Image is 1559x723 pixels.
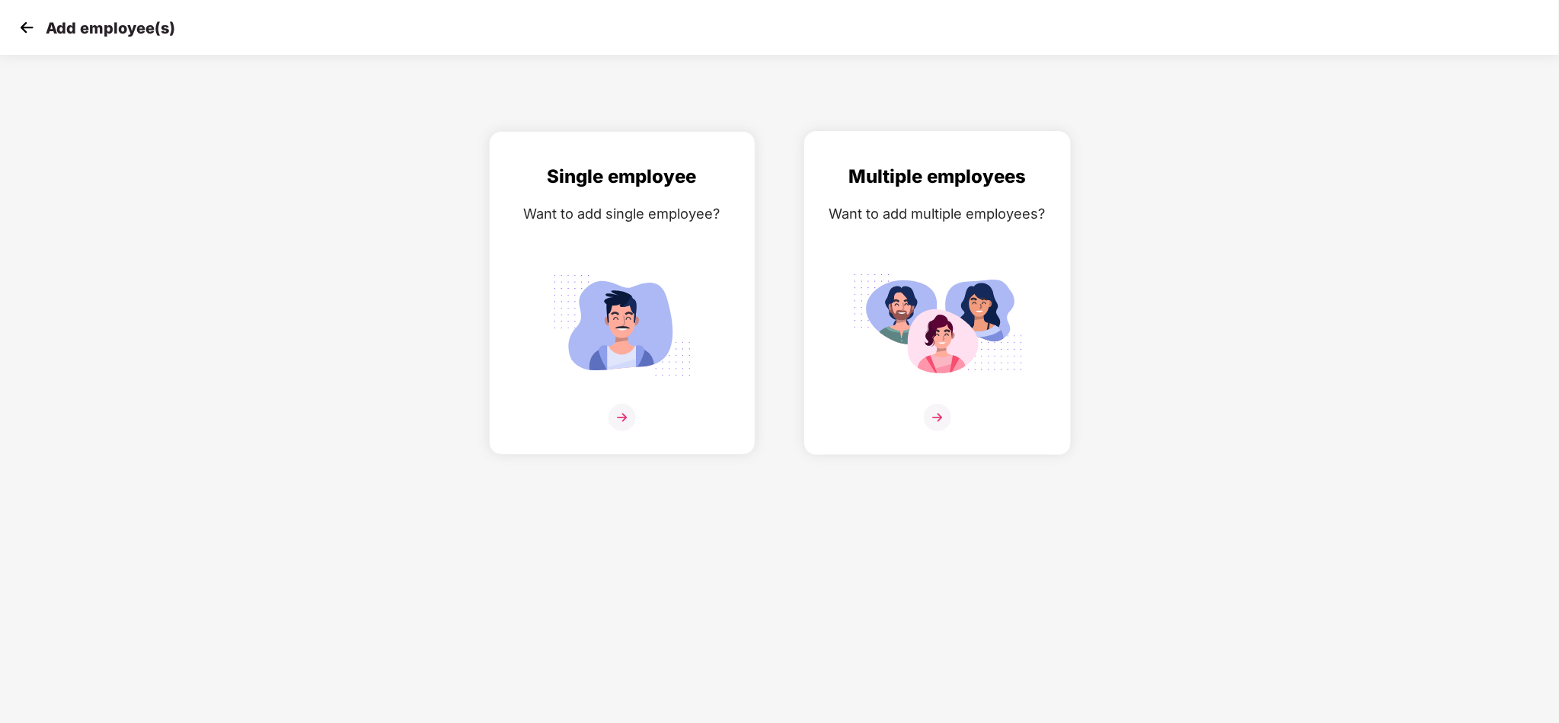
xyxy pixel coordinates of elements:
[537,266,708,385] img: svg+xml;base64,PHN2ZyB4bWxucz0iaHR0cDovL3d3dy53My5vcmcvMjAwMC9zdmciIGlkPSJTaW5nbGVfZW1wbG95ZWUiIH...
[15,16,38,39] img: svg+xml;base64,PHN2ZyB4bWxucz0iaHR0cDovL3d3dy53My5vcmcvMjAwMC9zdmciIHdpZHRoPSIzMCIgaGVpZ2h0PSIzMC...
[609,404,636,431] img: svg+xml;base64,PHN2ZyB4bWxucz0iaHR0cDovL3d3dy53My5vcmcvMjAwMC9zdmciIHdpZHRoPSIzNiIgaGVpZ2h0PSIzNi...
[820,162,1055,191] div: Multiple employees
[820,203,1055,225] div: Want to add multiple employees?
[46,19,175,37] p: Add employee(s)
[505,162,740,191] div: Single employee
[505,203,740,225] div: Want to add single employee?
[852,266,1023,385] img: svg+xml;base64,PHN2ZyB4bWxucz0iaHR0cDovL3d3dy53My5vcmcvMjAwMC9zdmciIGlkPSJNdWx0aXBsZV9lbXBsb3llZS...
[924,404,951,431] img: svg+xml;base64,PHN2ZyB4bWxucz0iaHR0cDovL3d3dy53My5vcmcvMjAwMC9zdmciIHdpZHRoPSIzNiIgaGVpZ2h0PSIzNi...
